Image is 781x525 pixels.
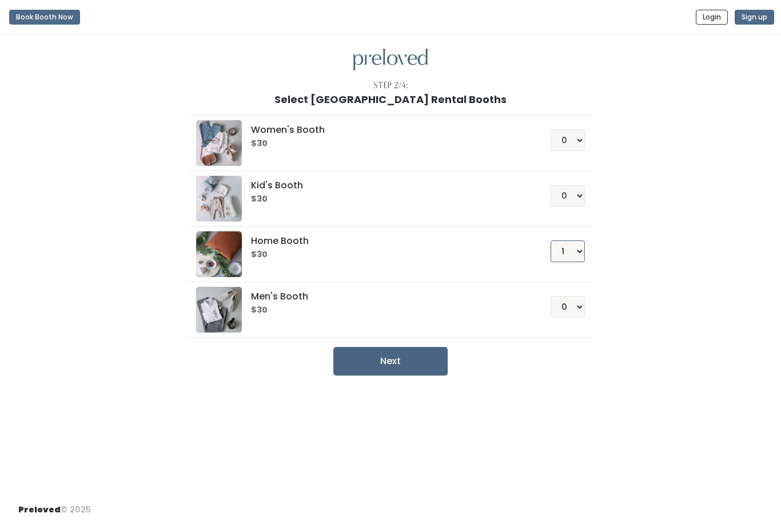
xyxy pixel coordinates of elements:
h6: $30 [251,139,523,148]
span: Preloved [18,504,61,515]
h6: $30 [251,250,523,259]
button: Next [333,347,448,376]
h6: $30 [251,195,523,204]
h1: Select [GEOGRAPHIC_DATA] Rental Booths [274,94,507,105]
h5: Home Booth [251,236,523,246]
div: © 2025 [18,495,91,516]
img: preloved logo [196,176,242,222]
button: Sign up [735,10,774,25]
img: preloved logo [196,120,242,166]
div: Step 2/4: [373,80,408,92]
h5: Women's Booth [251,125,523,135]
img: preloved logo [196,287,242,333]
button: Book Booth Now [9,10,80,25]
h5: Men's Booth [251,291,523,302]
a: Book Booth Now [9,5,80,30]
img: preloved logo [196,231,242,277]
button: Login [696,10,728,25]
h5: Kid's Booth [251,180,523,191]
h6: $30 [251,306,523,315]
img: preloved logo [353,49,428,71]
